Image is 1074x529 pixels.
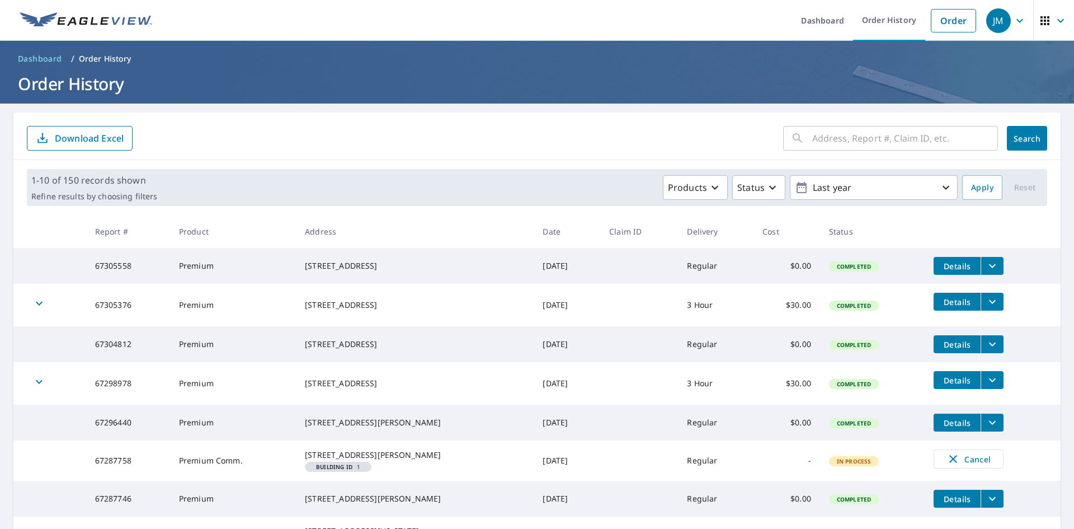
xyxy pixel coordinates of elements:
[753,248,820,284] td: $0.00
[18,53,62,64] span: Dashboard
[170,441,296,481] td: Premium Comm.
[830,457,878,465] span: In Process
[753,215,820,248] th: Cost
[86,362,170,405] td: 67298978
[305,260,525,271] div: [STREET_ADDRESS]
[934,450,1004,469] button: Cancel
[830,380,878,388] span: Completed
[940,339,974,350] span: Details
[940,297,974,307] span: Details
[534,284,600,326] td: [DATE]
[170,326,296,362] td: Premium
[753,441,820,481] td: -
[790,175,958,200] button: Last year
[830,419,878,427] span: Completed
[316,464,352,470] em: Building ID
[981,490,1004,508] button: filesDropdownBtn-67287746
[170,405,296,441] td: Premium
[309,464,367,470] span: 1
[27,126,133,151] button: Download Excel
[945,452,992,466] span: Cancel
[20,12,152,29] img: EV Logo
[71,52,74,65] li: /
[981,293,1004,311] button: filesDropdownBtn-67305376
[934,293,981,311] button: detailsBtn-67305376
[79,53,131,64] p: Order History
[305,493,525,504] div: [STREET_ADDRESS][PERSON_NAME]
[31,174,157,187] p: 1-10 of 150 records shown
[940,494,974,504] span: Details
[170,248,296,284] td: Premium
[678,284,753,326] td: 3 Hour
[981,335,1004,353] button: filesDropdownBtn-67304812
[753,362,820,405] td: $30.00
[678,248,753,284] td: Regular
[986,8,1011,33] div: JM
[753,481,820,517] td: $0.00
[534,215,600,248] th: Date
[31,191,157,202] p: Refine results by choosing filters
[820,215,925,248] th: Status
[830,302,878,310] span: Completed
[86,248,170,284] td: 67305558
[305,378,525,389] div: [STREET_ADDRESS]
[170,284,296,326] td: Premium
[13,50,1061,68] nav: breadcrumb
[305,299,525,311] div: [STREET_ADDRESS]
[534,405,600,441] td: [DATE]
[534,481,600,517] td: [DATE]
[934,335,981,353] button: detailsBtn-67304812
[830,495,878,503] span: Completed
[534,441,600,481] td: [DATE]
[86,215,170,248] th: Report #
[934,490,981,508] button: detailsBtn-67287746
[86,481,170,517] td: 67287746
[170,481,296,517] td: Premium
[678,441,753,481] td: Regular
[808,178,939,198] p: Last year
[678,326,753,362] td: Regular
[678,362,753,405] td: 3 Hour
[55,132,124,144] p: Download Excel
[940,418,974,428] span: Details
[981,371,1004,389] button: filesDropdownBtn-67298978
[534,326,600,362] td: [DATE]
[170,215,296,248] th: Product
[305,417,525,428] div: [STREET_ADDRESS][PERSON_NAME]
[962,175,1002,200] button: Apply
[753,326,820,362] td: $0.00
[678,215,753,248] th: Delivery
[981,257,1004,275] button: filesDropdownBtn-67305558
[663,175,728,200] button: Products
[753,405,820,441] td: $0.00
[934,371,981,389] button: detailsBtn-67298978
[737,181,765,194] p: Status
[732,175,785,200] button: Status
[971,181,993,195] span: Apply
[940,261,974,271] span: Details
[940,375,974,386] span: Details
[934,257,981,275] button: detailsBtn-67305558
[812,123,998,154] input: Address, Report #, Claim ID, etc.
[830,263,878,270] span: Completed
[13,50,67,68] a: Dashboard
[296,215,534,248] th: Address
[86,441,170,481] td: 67287758
[305,339,525,350] div: [STREET_ADDRESS]
[13,72,1061,95] h1: Order History
[86,326,170,362] td: 67304812
[1007,126,1047,151] button: Search
[931,9,976,32] a: Order
[678,481,753,517] td: Regular
[1016,133,1038,144] span: Search
[534,248,600,284] td: [DATE]
[170,362,296,405] td: Premium
[753,284,820,326] td: $30.00
[534,362,600,405] td: [DATE]
[830,341,878,349] span: Completed
[86,405,170,441] td: 67296440
[86,284,170,326] td: 67305376
[934,414,981,432] button: detailsBtn-67296440
[305,450,525,461] div: [STREET_ADDRESS][PERSON_NAME]
[668,181,707,194] p: Products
